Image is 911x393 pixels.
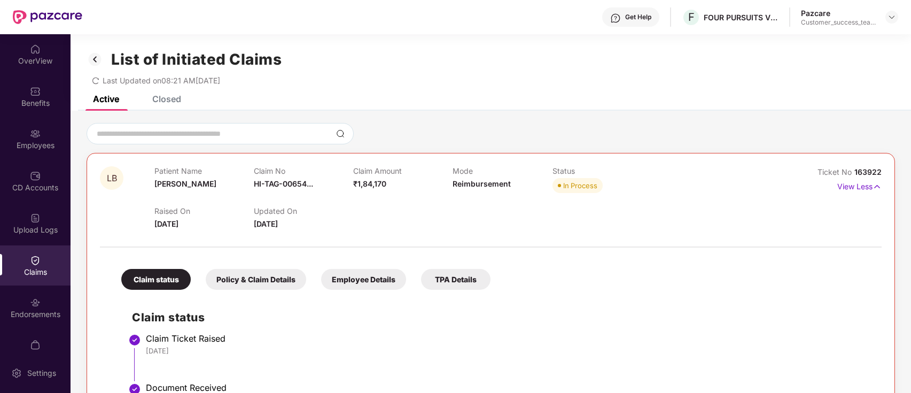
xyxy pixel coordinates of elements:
p: Updated On [254,206,353,215]
img: svg+xml;base64,PHN2ZyBpZD0iQ2xhaW0iIHhtbG5zPSJodHRwOi8vd3d3LnczLm9yZy8yMDAwL3N2ZyIgd2lkdGg9IjIwIi... [30,255,41,266]
div: Settings [24,368,59,379]
p: Mode [453,166,552,175]
div: Customer_success_team_lead [801,18,876,27]
div: Claim Ticket Raised [146,333,871,344]
img: svg+xml;base64,PHN2ZyBpZD0iQmVuZWZpdHMiIHhtbG5zPSJodHRwOi8vd3d3LnczLm9yZy8yMDAwL3N2ZyIgd2lkdGg9Ij... [30,86,41,97]
img: svg+xml;base64,PHN2ZyBpZD0iTXlfT3JkZXJzIiBkYXRhLW5hbWU9Ik15IE9yZGVycyIgeG1sbnM9Imh0dHA6Ly93d3cudz... [30,340,41,350]
div: Document Received [146,382,871,393]
p: Raised On [154,206,254,215]
img: svg+xml;base64,PHN2ZyBpZD0iQ0RfQWNjb3VudHMiIGRhdGEtbmFtZT0iQ0QgQWNjb3VudHMiIHhtbG5zPSJodHRwOi8vd3... [30,171,41,181]
span: redo [92,76,99,85]
img: New Pazcare Logo [13,10,82,24]
img: svg+xml;base64,PHN2ZyBpZD0iU2VhcmNoLTMyeDMyIiB4bWxucz0iaHR0cDovL3d3dy53My5vcmcvMjAwMC9zdmciIHdpZH... [336,129,345,138]
h1: List of Initiated Claims [111,50,282,68]
img: svg+xml;base64,PHN2ZyBpZD0iSGVscC0zMngzMiIgeG1sbnM9Imh0dHA6Ly93d3cudzMub3JnLzIwMDAvc3ZnIiB3aWR0aD... [610,13,621,24]
h2: Claim status [132,309,871,326]
div: Claim status [121,269,191,290]
div: Pazcare [801,8,876,18]
img: svg+xml;base64,PHN2ZyB3aWR0aD0iMzIiIGhlaWdodD0iMzIiIHZpZXdCb3g9IjAgMCAzMiAzMiIgZmlsbD0ibm9uZSIgeG... [87,50,104,68]
span: [DATE] [254,219,278,228]
img: svg+xml;base64,PHN2ZyBpZD0iVXBsb2FkX0xvZ3MiIGRhdGEtbmFtZT0iVXBsb2FkIExvZ3MiIHhtbG5zPSJodHRwOi8vd3... [30,213,41,224]
div: Employee Details [321,269,406,290]
span: Last Updated on 08:21 AM[DATE] [103,76,220,85]
img: svg+xml;base64,PHN2ZyBpZD0iU2V0dGluZy0yMHgyMCIgeG1sbnM9Imh0dHA6Ly93d3cudzMub3JnLzIwMDAvc3ZnIiB3aW... [11,368,22,379]
span: ₹1,84,170 [353,179,386,188]
p: Status [552,166,652,175]
p: Patient Name [154,166,254,175]
div: Active [93,94,119,104]
span: F [688,11,695,24]
div: [DATE] [146,346,871,356]
span: [PERSON_NAME] [154,179,216,188]
p: View Less [837,178,882,192]
span: Ticket No [817,167,854,176]
span: Reimbursement [453,179,511,188]
img: svg+xml;base64,PHN2ZyBpZD0iRW1wbG95ZWVzIiB4bWxucz0iaHR0cDovL3d3dy53My5vcmcvMjAwMC9zdmciIHdpZHRoPS... [30,128,41,139]
span: [DATE] [154,219,178,228]
div: In Process [563,180,597,191]
span: LB [107,174,117,183]
p: Claim No [254,166,353,175]
div: Get Help [625,13,651,21]
img: svg+xml;base64,PHN2ZyBpZD0iU3RlcC1Eb25lLTMyeDMyIiB4bWxucz0iaHR0cDovL3d3dy53My5vcmcvMjAwMC9zdmciIH... [128,334,141,346]
div: TPA Details [421,269,490,290]
span: 163922 [854,167,882,176]
p: Claim Amount [353,166,453,175]
img: svg+xml;base64,PHN2ZyBpZD0iRW5kb3JzZW1lbnRzIiB4bWxucz0iaHR0cDovL3d3dy53My5vcmcvMjAwMC9zdmciIHdpZH... [30,297,41,308]
div: Closed [152,94,181,104]
div: Policy & Claim Details [206,269,306,290]
div: FOUR PURSUITS VENTURES PRIVATE LIMITED [704,12,778,22]
span: HI-TAG-00654... [254,179,313,188]
img: svg+xml;base64,PHN2ZyBpZD0iRHJvcGRvd24tMzJ4MzIiIHhtbG5zPSJodHRwOi8vd3d3LnczLm9yZy8yMDAwL3N2ZyIgd2... [887,13,896,21]
img: svg+xml;base64,PHN2ZyBpZD0iSG9tZSIgeG1sbnM9Imh0dHA6Ly93d3cudzMub3JnLzIwMDAvc3ZnIiB3aWR0aD0iMjAiIG... [30,44,41,55]
img: svg+xml;base64,PHN2ZyB4bWxucz0iaHR0cDovL3d3dy53My5vcmcvMjAwMC9zdmciIHdpZHRoPSIxNyIgaGVpZ2h0PSIxNy... [873,181,882,192]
